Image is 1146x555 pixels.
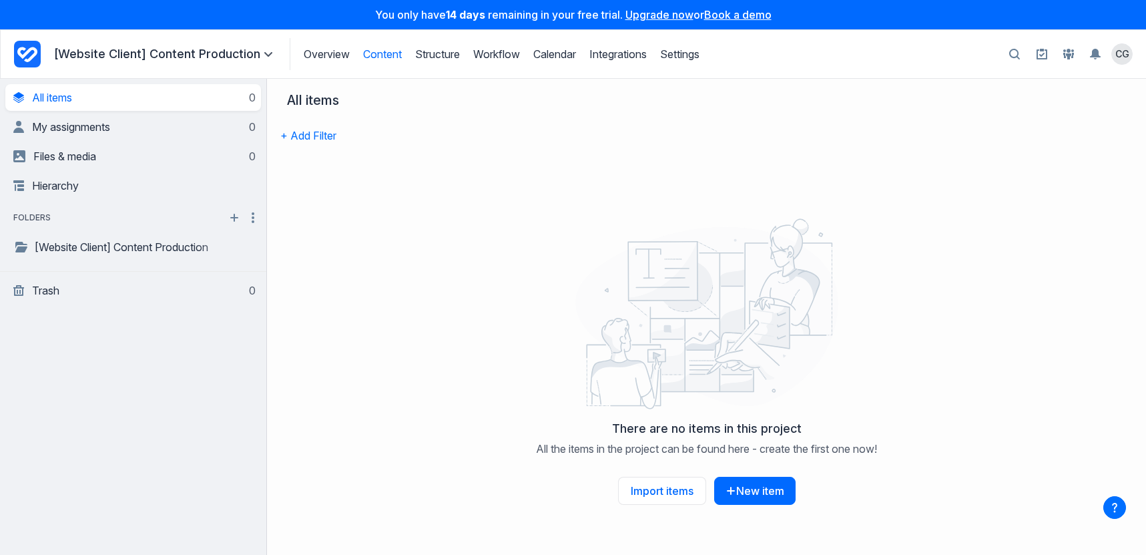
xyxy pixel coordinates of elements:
a: Import items [618,477,706,505]
span: CG [1115,47,1129,61]
a: Workflow [473,47,520,61]
a: Setup guide [1031,43,1053,65]
span: folders [5,211,59,224]
button: Open search [1002,42,1027,67]
a: Book a demo [704,8,772,21]
a: Hierarchy [13,172,256,199]
strong: 14 days [446,8,485,21]
a: Calendar [533,47,576,61]
span: Trash [32,284,59,297]
a: Files & media0 [13,143,256,170]
a: My assignments0 [13,114,256,140]
p: All the items in the project can be found here - create the first one now! [536,442,877,455]
span: My assignments [32,120,110,134]
div: 0 [246,91,256,104]
a: Overview [304,47,350,61]
button: New item [714,477,796,505]
div: All items [287,92,346,108]
a: Upgrade now [625,8,693,21]
h2: There are no items in this project [612,421,802,437]
div: 0 [246,284,256,297]
button: More folder actions [245,210,261,226]
div: 0 [246,150,256,163]
a: Structure [415,47,460,61]
a: Settings [660,47,699,61]
a: Trash0 [13,277,256,304]
summary: View profile menu [1111,43,1133,65]
a: Content [363,47,402,61]
button: Toggle the notification sidebar [1085,43,1106,65]
a: All items0 [13,84,256,111]
p: You only have remaining in your free trial. or [8,8,1138,21]
div: 0 [246,120,256,134]
a: Integrations [589,47,647,61]
a: [Website Client] Content Production [13,239,256,255]
a: Project Dashboard [14,38,41,70]
button: + Add Filter [280,122,336,150]
span: Files & media [33,150,96,163]
summary: [Website Client] Content Production [54,46,276,62]
a: People and Groups [1058,43,1079,65]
